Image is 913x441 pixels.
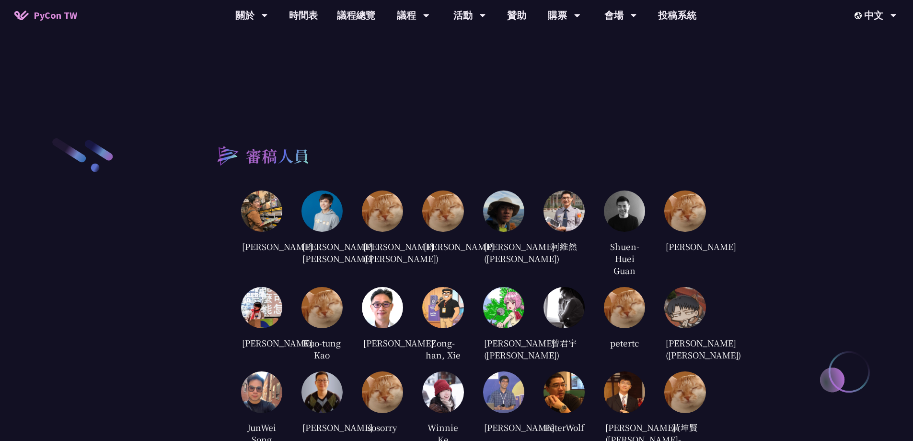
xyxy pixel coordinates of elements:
a: PyCon TW [5,3,87,27]
img: 5b816cddee2d20b507d57779bce7e155.jpg [604,191,645,232]
div: Zong-han, Xie [422,335,463,362]
div: 黃坤賢 [664,420,705,435]
img: Locale Icon [855,12,864,19]
div: [PERSON_NAME] [483,420,524,435]
img: default.0dba411.jpg [422,191,463,232]
img: d0223f4f332c07bbc4eacc3daa0b50af.jpg [362,287,403,328]
img: 761e049ec1edd5d40c9073b5ed8731ef.jpg [483,287,524,328]
div: [PERSON_NAME] ([PERSON_NAME]) [483,239,524,265]
img: ca361b68c0e016b2f2016b0cb8f298d8.jpg [483,371,524,413]
img: default.0dba411.jpg [664,371,705,413]
div: [PERSON_NAME]([PERSON_NAME]) [483,335,524,362]
img: eb8f9b31a5f40fbc9a4405809e126c3f.jpg [301,191,343,232]
img: default.0dba411.jpg [664,191,705,232]
img: 82d23fd0d510ffd9e682b2efc95fb9e0.jpg [543,287,585,328]
div: [PERSON_NAME] [241,335,282,350]
img: heading-bullet [208,137,246,173]
div: petertc [604,335,645,350]
img: 666459b874776088829a0fab84ecbfc6.jpg [422,371,463,413]
div: [PERSON_NAME] ([PERSON_NAME]) [664,335,705,362]
img: 25c07452fc50a232619605b3e350791e.jpg [241,191,282,232]
img: 474439d49d7dff4bbb1577ca3eb831a2.jpg [422,287,463,328]
div: Shuen-Huei Guan [604,239,645,277]
img: default.0dba411.jpg [362,191,403,232]
div: [PERSON_NAME] [PERSON_NAME] [301,239,343,265]
span: PyCon TW [34,8,77,23]
img: cc92e06fafd13445e6a1d6468371e89a.jpg [241,371,282,413]
img: default.0dba411.jpg [301,287,343,328]
h2: 審稿人員 [246,144,310,167]
img: fc8a005fc59e37cdaca7cf5c044539c8.jpg [543,371,585,413]
div: sosorry [362,420,403,435]
img: 33cae1ec12c9fa3a44a108271202f9f1.jpg [483,191,524,232]
img: default.0dba411.jpg [362,371,403,413]
div: [PERSON_NAME] [362,335,403,350]
div: [PERSON_NAME] [241,239,282,253]
div: PeterWolf [543,420,585,435]
img: a9d086477deb5ee7d1da43ccc7d68f28.jpg [604,371,645,413]
img: 2fb25c4dbcc2424702df8acae420c189.jpg [301,371,343,413]
div: [PERSON_NAME] ([PERSON_NAME]) [362,239,403,265]
img: Home icon of PyCon TW 2025 [14,11,29,20]
div: [PERSON_NAME] [301,420,343,435]
img: 556a545ec8e13308227429fdb6de85d1.jpg [543,191,585,232]
img: default.0dba411.jpg [604,287,645,328]
div: [PERSON_NAME] [664,239,705,253]
div: [PERSON_NAME] [422,239,463,253]
div: 曾君宇 [543,335,585,350]
div: Kuo-tung Kao [301,335,343,362]
img: 16744c180418750eaf2695dae6de9abb.jpg [664,287,705,328]
img: 0ef73766d8c3fcb0619c82119e72b9bb.jpg [241,287,282,328]
div: 柯維然 [543,239,585,253]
